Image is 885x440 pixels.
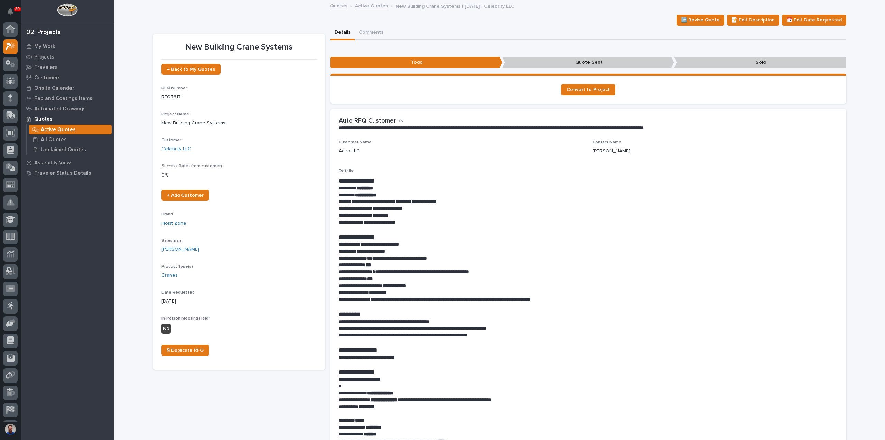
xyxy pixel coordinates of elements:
a: Active Quotes [27,125,114,134]
a: Quotes [21,114,114,124]
p: New Building Crane Systems | [DATE] | Celebrity LLC [395,2,514,9]
p: Automated Drawings [34,106,86,112]
p: Active Quotes [41,127,76,133]
p: Projects [34,54,54,60]
span: 📅 Edit Date Requested [786,16,842,24]
p: RFQ7817 [161,93,317,101]
a: ⎘ Duplicate RFQ [161,345,209,356]
a: Celebrity LLC [161,145,191,153]
a: Customers [21,72,114,83]
p: [PERSON_NAME] [593,147,630,155]
span: Customer Name [339,140,372,144]
span: RFQ Number [161,86,187,90]
p: 0 % [161,172,317,179]
span: 📝 Edit Description [732,16,775,24]
p: Customers [34,75,61,81]
a: Hoist Zone [161,220,186,227]
span: ⎘ Duplicate RFQ [167,348,204,353]
span: Details [339,169,353,173]
button: Notifications [3,4,18,19]
a: Convert to Project [561,84,615,95]
a: Unclaimed Quotes [27,145,114,154]
button: 🆕 Revise Quote [677,15,724,26]
a: Traveler Status Details [21,168,114,178]
p: All Quotes [41,137,67,143]
a: Quotes [330,1,347,9]
p: Fab and Coatings Items [34,96,92,102]
p: My Work [34,44,55,50]
span: In-Person Meeting Held? [161,316,211,321]
a: ← Back to My Quotes [161,64,221,75]
span: Date Requested [161,290,195,295]
p: Adira LLC [339,147,360,155]
a: Assembly View [21,158,114,168]
div: Notifications30 [9,8,18,19]
span: 🆕 Revise Quote [681,16,720,24]
span: Salesman [161,239,181,243]
a: Automated Drawings [21,104,114,114]
p: New Building Crane Systems [161,119,317,127]
div: No [161,324,171,334]
button: Details [330,26,355,40]
a: + Add Customer [161,190,209,201]
p: Assembly View [34,160,71,166]
span: Project Name [161,112,189,116]
h2: Auto RFQ Customer [339,117,396,125]
a: [PERSON_NAME] [161,246,199,253]
span: + Add Customer [167,193,204,198]
button: users-avatar [3,422,18,437]
p: Unclaimed Quotes [41,147,86,153]
span: Brand [161,212,173,216]
a: Onsite Calendar [21,83,114,93]
button: Auto RFQ Customer [339,117,403,125]
span: Product Type(s) [161,264,193,269]
a: My Work [21,41,114,52]
p: Todo [330,57,502,68]
p: Sold [674,57,846,68]
p: Quotes [34,116,53,123]
p: [DATE] [161,298,317,305]
span: Contact Name [593,140,622,144]
p: New Building Crane Systems [161,42,317,52]
p: Quote Sent [502,57,674,68]
span: Success Rate (from customer) [161,164,222,168]
button: 📝 Edit Description [727,15,779,26]
p: 30 [15,7,20,11]
div: 02. Projects [26,29,61,36]
a: Fab and Coatings Items [21,93,114,104]
span: ← Back to My Quotes [167,67,215,72]
span: Convert to Project [567,87,610,92]
a: Travelers [21,62,114,72]
a: Active Quotes [355,1,388,9]
p: Onsite Calendar [34,85,74,91]
p: Travelers [34,64,58,71]
a: Cranes [161,272,178,279]
img: Workspace Logo [57,3,77,16]
p: Traveler Status Details [34,170,91,177]
a: All Quotes [27,135,114,144]
button: Comments [355,26,388,40]
span: Customer [161,138,181,142]
button: 📅 Edit Date Requested [782,15,846,26]
a: Projects [21,52,114,62]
